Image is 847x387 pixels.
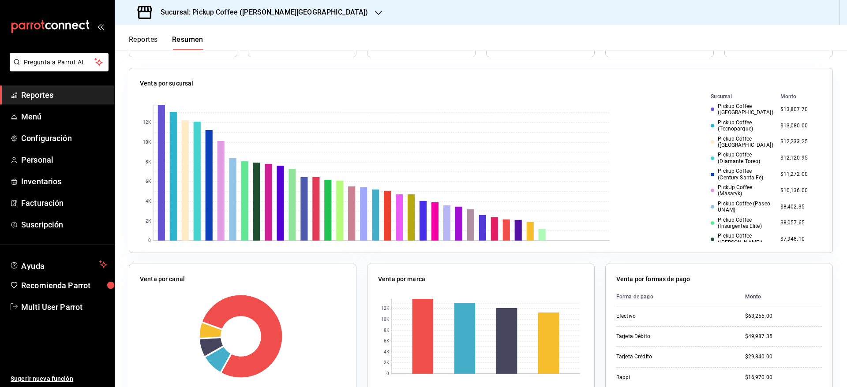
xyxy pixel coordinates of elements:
text: 12K [143,120,151,125]
text: 10K [143,140,151,145]
span: Recomienda Parrot [21,279,107,291]
text: 4K [384,350,390,355]
div: Pickup Coffee ([GEOGRAPHIC_DATA]) [711,136,773,149]
text: 6K [146,179,151,184]
text: 4K [146,199,151,204]
div: $63,255.00 [745,313,822,320]
text: 10K [381,317,390,322]
div: Tarjeta Crédito [616,353,705,361]
span: Inventarios [21,175,107,187]
th: Monto [738,287,822,306]
p: Venta por formas de pago [616,275,690,284]
td: $12,120.95 [777,150,822,166]
div: navigation tabs [129,35,203,50]
text: 2K [384,361,390,365]
text: 8K [146,160,151,165]
div: $16,970.00 [745,374,822,381]
text: 8K [384,328,390,333]
text: 12K [381,306,390,311]
button: open_drawer_menu [97,23,104,30]
span: Facturación [21,197,107,209]
div: Rappi [616,374,705,381]
p: Venta por canal [140,275,185,284]
span: Personal [21,154,107,166]
span: Reportes [21,89,107,101]
th: Forma de pago [616,287,738,306]
div: PickUp Coffee (Masaryk) [711,184,773,197]
span: Ayuda [21,259,96,270]
a: Pregunta a Parrot AI [6,64,109,73]
span: Multi User Parrot [21,301,107,313]
text: 2K [146,219,151,224]
div: Pickup Coffee (Paseo UNAM) [711,201,773,213]
button: Reportes [129,35,158,50]
text: 0 [386,372,389,376]
text: 6K [384,339,390,344]
td: $8,057.65 [777,215,822,231]
td: $7,948.10 [777,231,822,247]
span: Suscripción [21,219,107,231]
div: Pickup Coffee (Tecnoparque) [711,119,773,132]
div: $29,840.00 [745,353,822,361]
span: Sugerir nueva función [11,374,107,383]
div: Pickup Coffee (Diamante Toreo) [711,152,773,164]
th: Monto [777,92,822,101]
div: Pickup Coffee ([PERSON_NAME]) [711,233,773,246]
td: $13,807.70 [777,101,822,118]
div: $49,987.35 [745,333,822,340]
div: Efectivo [616,313,705,320]
td: $13,080.00 [777,118,822,134]
span: Menú [21,111,107,123]
text: 0 [148,238,151,243]
td: $12,233.25 [777,134,822,150]
h3: Sucursal: Pickup Coffee ([PERSON_NAME][GEOGRAPHIC_DATA]) [154,7,368,18]
p: Venta por sucursal [140,79,193,88]
th: Sucursal [697,92,776,101]
div: Pickup Coffee ([GEOGRAPHIC_DATA]) [711,103,773,116]
button: Resumen [172,35,203,50]
td: $8,402.35 [777,199,822,215]
span: Configuración [21,132,107,144]
td: $11,272.00 [777,166,822,182]
div: Tarjeta Débito [616,333,705,340]
span: Pregunta a Parrot AI [24,58,95,67]
div: Pickup Coffee (Century Santa Fe) [711,168,773,181]
div: Pickup Coffee (Insurgentes Elite) [711,217,773,230]
button: Pregunta a Parrot AI [10,53,109,71]
p: Venta por marca [378,275,425,284]
td: $10,136.00 [777,182,822,199]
